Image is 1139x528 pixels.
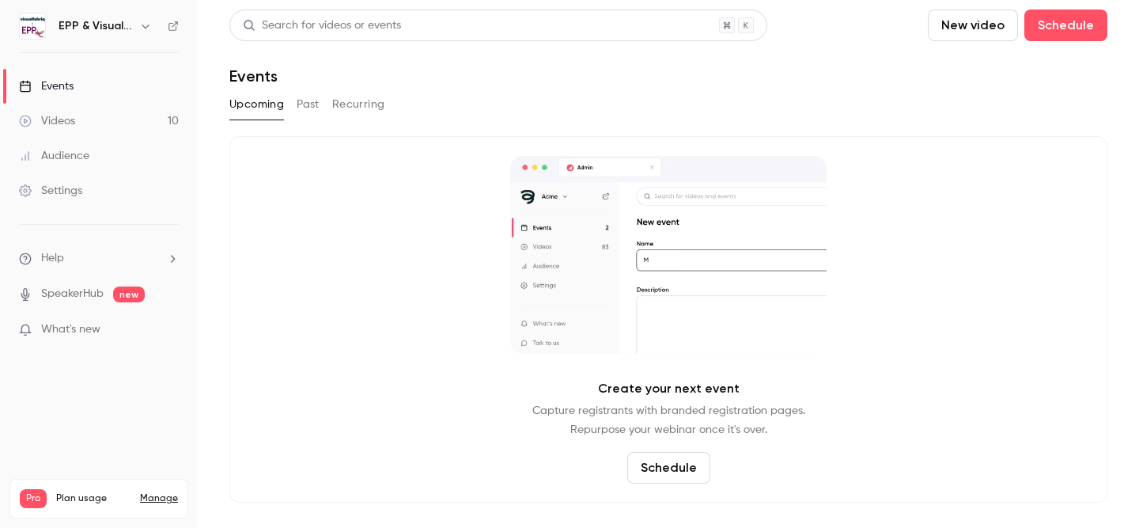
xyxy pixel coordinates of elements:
span: What's new [41,321,100,338]
button: New video [928,9,1018,41]
li: help-dropdown-opener [19,250,179,267]
p: Create your next event [598,379,740,398]
div: Events [19,78,74,94]
span: Help [41,250,64,267]
button: Past [297,92,320,117]
span: Plan usage [56,492,131,505]
button: Recurring [332,92,385,117]
div: Search for videos or events [243,17,401,34]
iframe: Noticeable Trigger [160,323,179,337]
div: Audience [19,148,89,164]
a: SpeakerHub [41,286,104,302]
span: Pro [20,489,47,508]
button: Schedule [1024,9,1107,41]
span: new [113,287,145,302]
div: Videos [19,113,75,129]
button: Upcoming [229,92,284,117]
h6: EPP & Visualfabriq [59,18,133,34]
img: EPP & Visualfabriq [20,13,45,39]
p: Capture registrants with branded registration pages. Repurpose your webinar once it's over. [532,401,805,439]
a: Manage [140,492,178,505]
div: Settings [19,183,82,199]
button: Schedule [627,452,710,484]
h1: Events [229,66,278,85]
